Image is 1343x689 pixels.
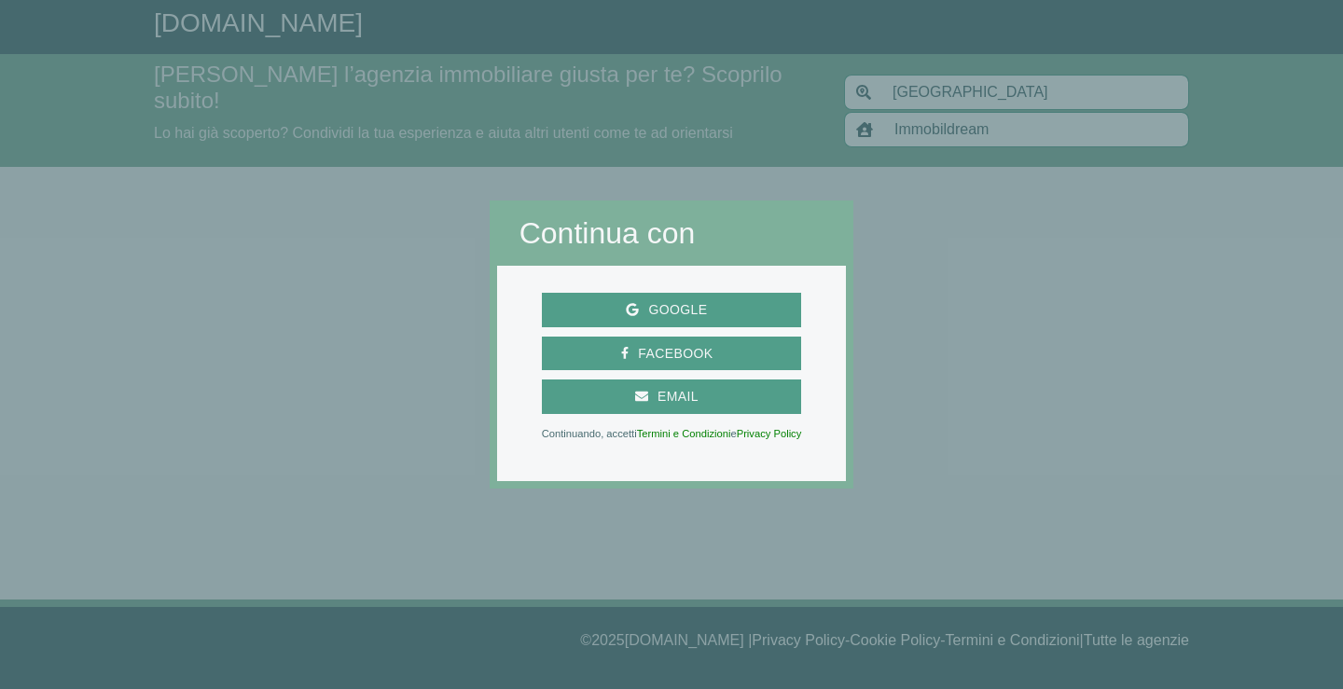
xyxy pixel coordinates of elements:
[637,428,731,439] a: Termini e Condizioni
[542,337,802,371] button: Facebook
[542,429,802,438] p: Continuando, accetti e
[542,379,802,414] button: Email
[542,293,802,327] button: Google
[737,428,802,439] a: Privacy Policy
[519,215,824,251] h2: Continua con
[639,298,716,322] span: Google
[648,385,708,408] span: Email
[629,342,722,365] span: Facebook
